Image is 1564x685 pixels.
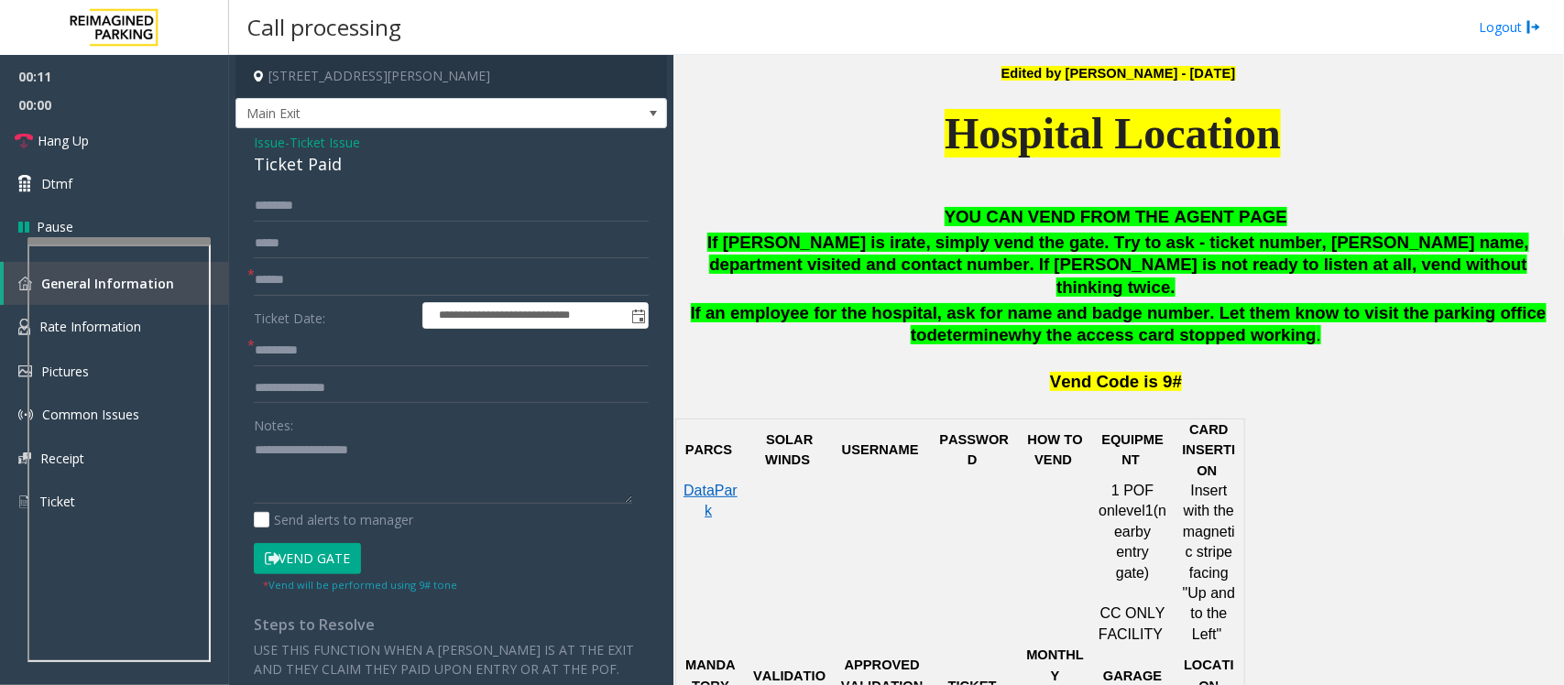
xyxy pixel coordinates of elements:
h4: [STREET_ADDRESS][PERSON_NAME] [235,55,667,98]
span: PASSWORD [939,432,1009,467]
span: level [1115,503,1145,518]
span: 1 [1145,503,1154,518]
span: Dtmf [41,174,72,193]
span: determine [927,325,1009,344]
span: If an employee for the hospital, ask for name and badge number. Let them know to visit the parkin... [691,303,1547,345]
img: 'icon' [18,365,32,377]
label: Notes: [254,409,293,435]
span: Ticket Issue [290,133,360,152]
img: logout [1526,17,1541,37]
span: - [285,134,360,151]
span: SOLAR WINDS [765,432,816,467]
span: HOW TO VEND [1028,432,1087,467]
label: Ticket Date: [249,302,418,330]
button: Vend Gate [254,543,361,574]
a: General Information [4,262,229,305]
span: Vend Code is 9# [1050,372,1182,391]
img: 'icon' [18,277,32,290]
span: Pause [37,217,73,236]
img: 'icon' [18,319,30,335]
div: Ticket Paid [254,152,649,177]
img: 'icon' [18,494,30,510]
span: (nearby entry gate) [1114,503,1166,580]
a: Logout [1479,17,1541,37]
span: PARCS [685,442,732,457]
span: why the access card stopped working [1009,325,1317,344]
img: 'icon' [18,408,33,422]
span: CC ONLY FACILITY [1099,605,1169,641]
span: Hang Up [38,131,89,150]
span: If [PERSON_NAME] is irate, simply vend the gate. Try to ask - ticket number, [PERSON_NAME] name, ... [707,233,1529,298]
span: Toggle popup [628,303,648,329]
span: . [1317,325,1321,344]
span: Hospital Location [945,109,1281,158]
img: 'icon' [18,452,31,464]
h4: Steps to Resolve [254,616,649,634]
small: Vend will be performed using 9# tone [263,578,457,592]
span: Main Exit [236,99,580,128]
span: YOU CAN VEND FROM THE AGENT PAGE [945,207,1287,226]
span: CARD INSERTION [1183,422,1236,478]
label: Send alerts to manager [254,510,413,529]
b: Edited by [PERSON_NAME] - [DATE] [1001,66,1236,81]
span: EQUIPMENT [1102,432,1165,467]
h3: Call processing [238,5,410,49]
span: Issue [254,133,285,152]
span: USERNAME [842,442,919,457]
